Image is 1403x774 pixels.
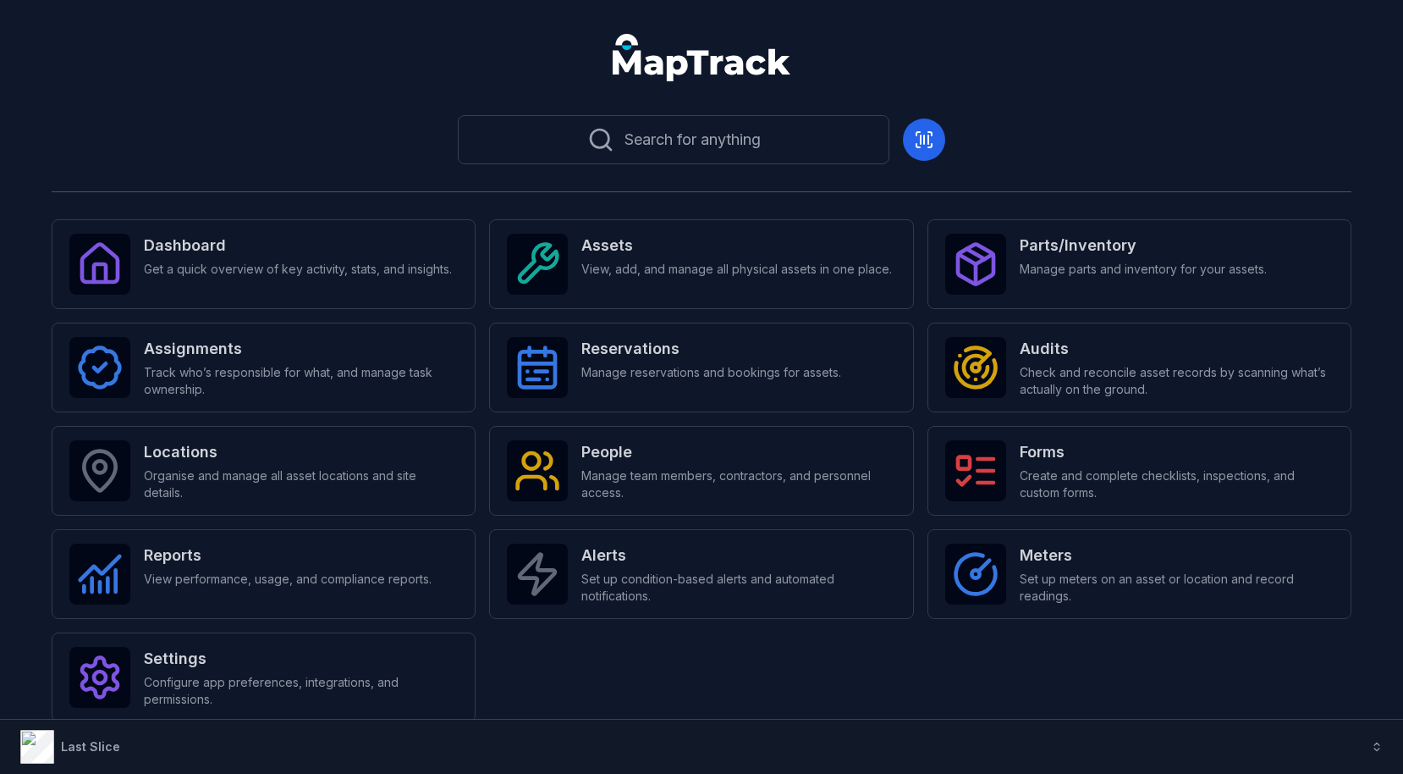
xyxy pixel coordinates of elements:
[581,571,895,605] span: Set up condition-based alerts and automated notifications.
[144,337,458,361] strong: Assignments
[1020,544,1334,567] strong: Meters
[144,544,432,567] strong: Reports
[52,633,476,722] a: SettingsConfigure app preferences, integrations, and permissions.
[581,467,895,501] span: Manage team members, contractors, and personnel access.
[52,219,476,309] a: DashboardGet a quick overview of key activity, stats, and insights.
[144,674,458,708] span: Configure app preferences, integrations, and permissions.
[144,571,432,588] span: View performance, usage, and compliance reports.
[458,115,889,164] button: Search for anything
[489,219,913,309] a: AssetsView, add, and manage all physical assets in one place.
[52,426,476,516] a: LocationsOrganise and manage all asset locations and site details.
[927,323,1351,412] a: AuditsCheck and reconcile asset records by scanning what’s actually on the ground.
[1020,571,1334,605] span: Set up meters on an asset or location and record readings.
[1020,364,1334,398] span: Check and reconcile asset records by scanning what’s actually on the ground.
[927,426,1351,516] a: FormsCreate and complete checklists, inspections, and custom forms.
[1020,261,1267,278] span: Manage parts and inventory for your assets.
[61,739,120,754] strong: Last Slice
[144,261,452,278] span: Get a quick overview of key activity, stats, and insights.
[144,234,452,257] strong: Dashboard
[586,34,817,81] nav: Global
[1020,234,1267,257] strong: Parts/Inventory
[581,234,892,257] strong: Assets
[489,529,913,619] a: AlertsSet up condition-based alerts and automated notifications.
[581,337,841,361] strong: Reservations
[144,647,458,671] strong: Settings
[52,323,476,412] a: AssignmentsTrack who’s responsible for what, and manage task ownership.
[581,440,895,464] strong: People
[581,364,841,381] span: Manage reservations and bookings for assets.
[144,467,458,501] span: Organise and manage all asset locations and site details.
[489,323,913,412] a: ReservationsManage reservations and bookings for assets.
[489,426,913,516] a: PeopleManage team members, contractors, and personnel access.
[927,529,1351,619] a: MetersSet up meters on an asset or location and record readings.
[927,219,1351,309] a: Parts/InventoryManage parts and inventory for your assets.
[581,261,892,278] span: View, add, and manage all physical assets in one place.
[1020,467,1334,501] span: Create and complete checklists, inspections, and custom forms.
[1020,337,1334,361] strong: Audits
[144,364,458,398] span: Track who’s responsible for what, and manage task ownership.
[1020,440,1334,464] strong: Forms
[144,440,458,464] strong: Locations
[624,128,761,152] span: Search for anything
[52,529,476,619] a: ReportsView performance, usage, and compliance reports.
[581,544,895,567] strong: Alerts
